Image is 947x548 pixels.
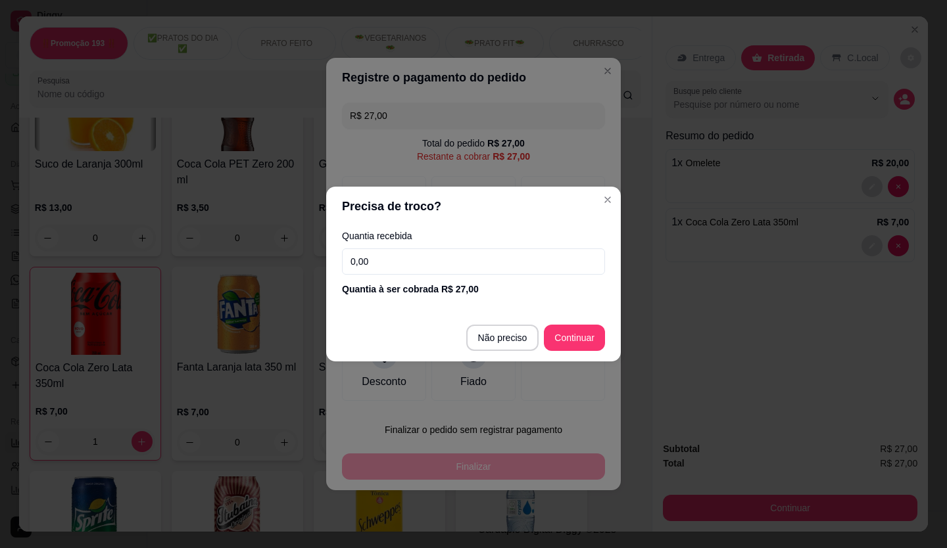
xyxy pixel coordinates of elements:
[544,325,605,351] button: Continuar
[597,189,618,210] button: Close
[342,231,605,240] label: Quantia recebida
[466,325,539,351] button: Não preciso
[342,283,605,296] div: Quantia à ser cobrada R$ 27,00
[326,187,621,226] header: Precisa de troco?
